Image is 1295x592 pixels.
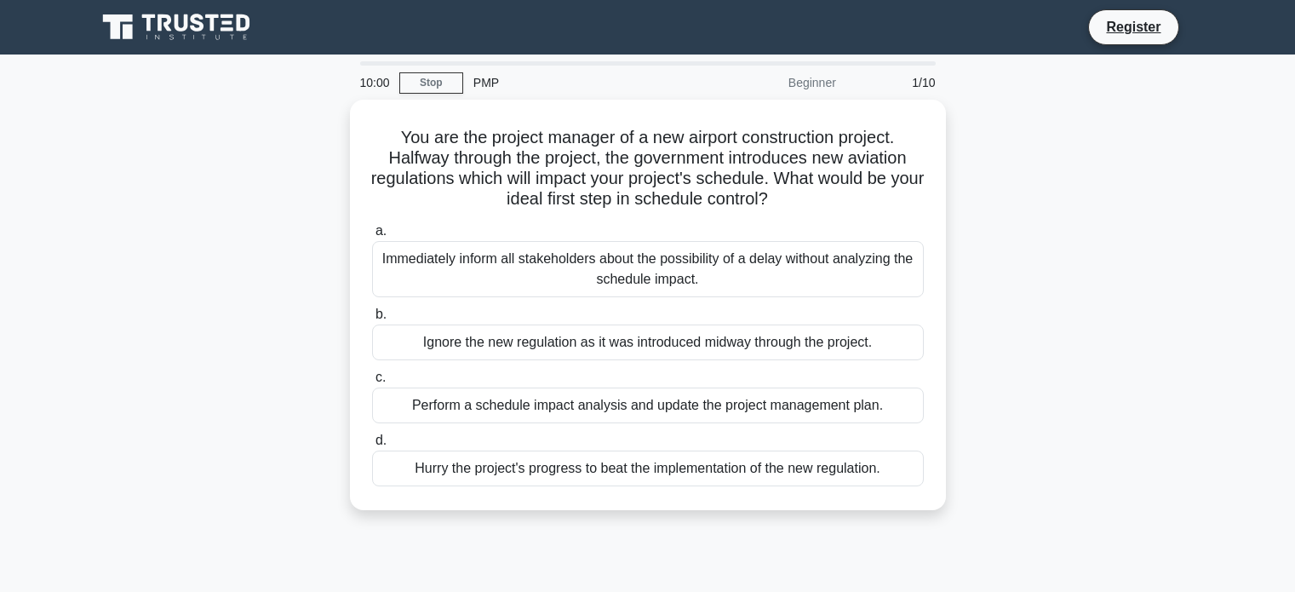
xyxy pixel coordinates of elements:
[463,66,697,100] div: PMP
[1096,16,1171,37] a: Register
[375,223,387,238] span: a.
[372,241,924,297] div: Immediately inform all stakeholders about the possibility of a delay without analyzing the schedu...
[350,66,399,100] div: 10:00
[375,370,386,384] span: c.
[372,451,924,486] div: Hurry the project's progress to beat the implementation of the new regulation.
[375,433,387,447] span: d.
[375,307,387,321] span: b.
[399,72,463,94] a: Stop
[372,325,924,360] div: Ignore the new regulation as it was introduced midway through the project.
[370,127,925,210] h5: You are the project manager of a new airport construction project. Halfway through the project, t...
[697,66,846,100] div: Beginner
[372,388,924,423] div: Perform a schedule impact analysis and update the project management plan.
[846,66,946,100] div: 1/10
